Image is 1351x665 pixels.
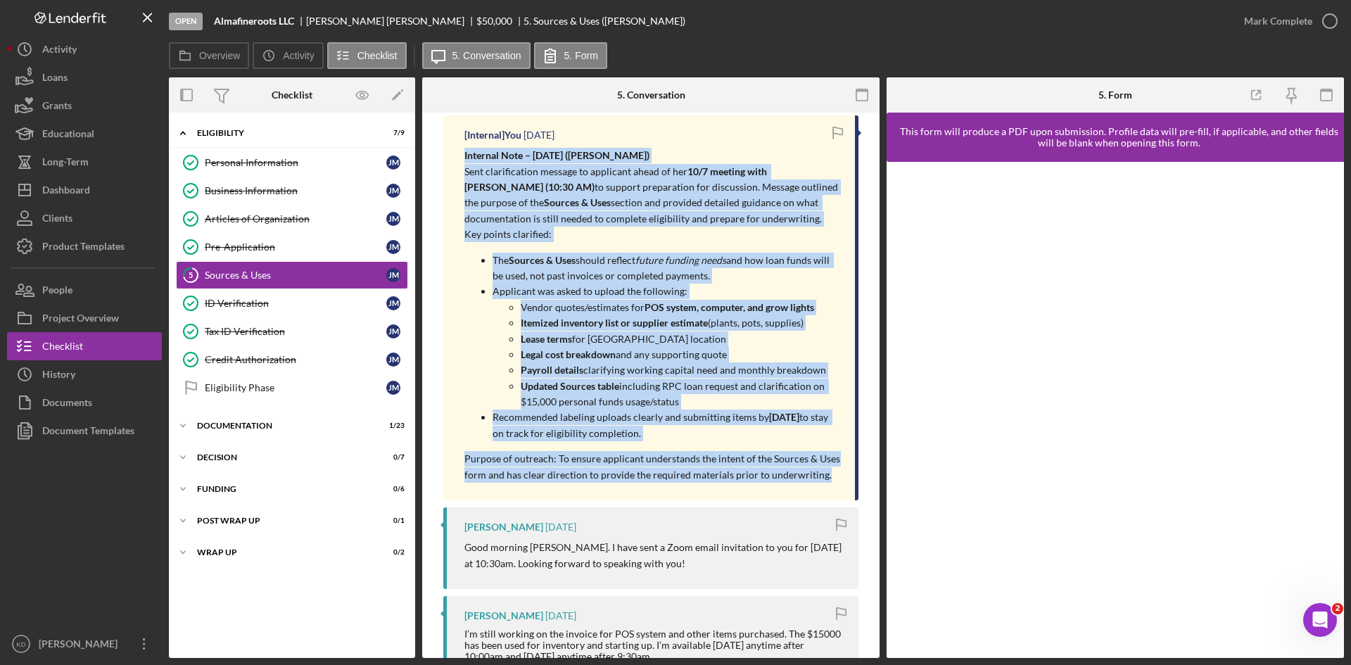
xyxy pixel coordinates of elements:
[564,50,598,61] label: 5. Form
[545,610,576,621] time: 2025-10-03 18:58
[521,362,841,378] p: clarifying working capital need and monthly breakdown
[894,126,1344,148] div: This form will produce a PDF upon submission. Profile data will pre-fill, if applicable, and othe...
[521,333,572,345] strong: Lease terms
[386,212,400,226] div: J M
[205,298,386,309] div: ID Verification
[386,381,400,395] div: J M
[1230,7,1344,35] button: Mark Complete
[176,261,408,289] a: 5Sources & UsesJM
[386,268,400,282] div: J M
[521,315,841,331] p: (plants, pots, supplies)
[253,42,323,69] button: Activity
[521,317,708,329] strong: Itemized inventory list or supplier estimate
[176,177,408,205] a: Business InformationJM
[524,129,554,141] time: 2025-10-06 15:30
[521,380,619,392] strong: Updated Sources table
[464,451,841,483] p: Purpose of outreach: To ensure applicant understands the intent of the Sources & Uses form and ha...
[379,517,405,525] div: 0 / 1
[386,296,400,310] div: J M
[521,331,841,347] p: for [GEOGRAPHIC_DATA] location
[205,157,386,168] div: Personal Information
[493,253,841,284] p: The should reflect and how loan funds will be used, not past invoices or completed payments.
[521,300,841,315] p: Vendor quotes/estimates for
[1332,603,1343,614] span: 2
[379,422,405,430] div: 1 / 23
[379,129,405,137] div: 7 / 9
[176,374,408,402] a: Eligibility PhaseJM
[534,42,607,69] button: 5. Form
[521,347,841,362] p: and any supporting quote
[199,50,240,61] label: Overview
[7,630,162,658] button: KD[PERSON_NAME]
[205,241,386,253] div: Pre-Application
[197,548,369,557] div: Wrap up
[197,422,369,430] div: Documentation
[1303,603,1337,637] iframe: Intercom live chat
[169,42,249,69] button: Overview
[176,148,408,177] a: Personal InformationJM
[422,42,531,69] button: 5. Conversation
[769,411,799,423] strong: [DATE]
[197,453,369,462] div: Decision
[205,270,386,281] div: Sources & Uses
[283,50,314,61] label: Activity
[509,254,576,266] strong: Sources & Uses
[35,630,127,661] div: [PERSON_NAME]
[524,15,685,27] div: 5. Sources & Uses ([PERSON_NAME])
[386,240,400,254] div: J M
[386,324,400,338] div: J M
[464,149,649,161] strong: Internal Note – [DATE] ([PERSON_NAME])
[617,89,685,101] div: 5. Conversation
[386,353,400,367] div: J M
[476,15,512,27] span: $50,000
[176,346,408,374] a: Credit AuthorizationJM
[464,129,521,141] div: [Internal] You
[205,354,386,365] div: Credit Authorization
[545,521,576,533] time: 2025-10-06 15:27
[1098,89,1132,101] div: 5. Form
[645,301,814,313] strong: POS system, computer, and grow lights
[16,640,25,648] text: KD
[452,50,521,61] label: 5. Conversation
[176,317,408,346] a: Tax ID VerificationJM
[197,485,369,493] div: Funding
[189,270,193,279] tspan: 5
[205,326,386,337] div: Tax ID Verification
[205,185,386,196] div: Business Information
[327,42,407,69] button: Checklist
[464,521,543,533] div: [PERSON_NAME]
[386,184,400,198] div: J M
[386,156,400,170] div: J M
[306,15,476,27] div: [PERSON_NAME] [PERSON_NAME]
[544,196,611,208] strong: Sources & Uses
[205,382,386,393] div: Eligibility Phase
[197,517,369,525] div: Post Wrap Up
